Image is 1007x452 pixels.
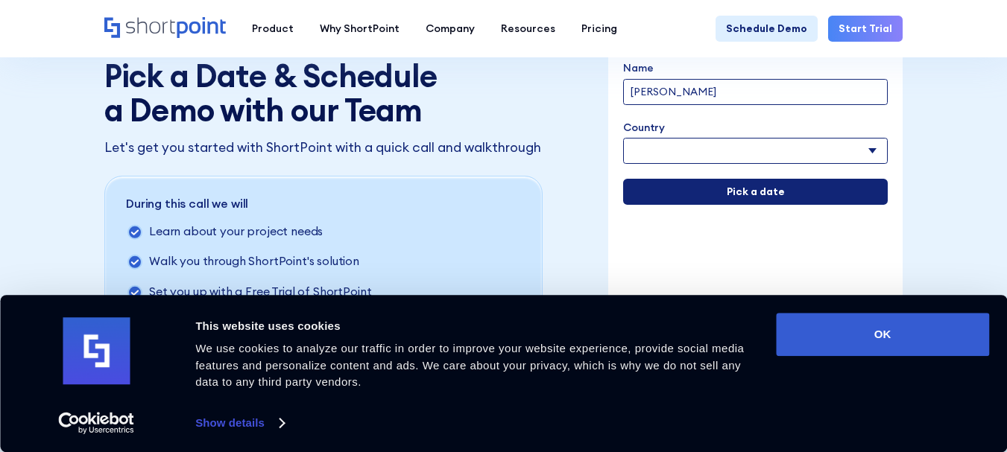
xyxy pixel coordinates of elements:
[623,60,888,205] form: Demo Form
[195,412,283,434] a: Show details
[568,16,630,42] a: Pricing
[623,79,888,105] input: full name
[149,252,359,273] p: Walk you through ShortPoint's solution
[104,59,449,127] h1: Pick a Date & Schedule a Demo with our Team
[306,16,412,42] a: Why ShortPoint
[776,313,989,356] button: OK
[623,60,888,76] label: Name
[31,412,162,434] a: Usercentrics Cookiebot - opens in a new window
[195,317,759,335] div: This website uses cookies
[126,195,479,213] p: During this call we will
[623,120,888,136] label: Country
[426,21,475,36] div: Company
[149,283,371,303] p: Set you up with a Free Trial of ShortPoint
[239,16,306,42] a: Product
[623,179,888,205] input: Pick a date
[104,17,226,39] a: Home
[487,16,568,42] a: Resources
[320,21,400,36] div: Why ShortPoint
[252,21,294,36] div: Product
[412,16,487,42] a: Company
[716,16,818,42] a: Schedule Demo
[581,21,617,36] div: Pricing
[195,342,744,388] span: We use cookies to analyze our traffic in order to improve your website experience, provide social...
[501,21,555,36] div: Resources
[149,223,323,242] p: Learn about your project needs
[828,16,903,42] a: Start Trial
[104,138,546,157] p: Let's get you started with ShortPoint with a quick call and walkthrough
[63,318,130,385] img: logo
